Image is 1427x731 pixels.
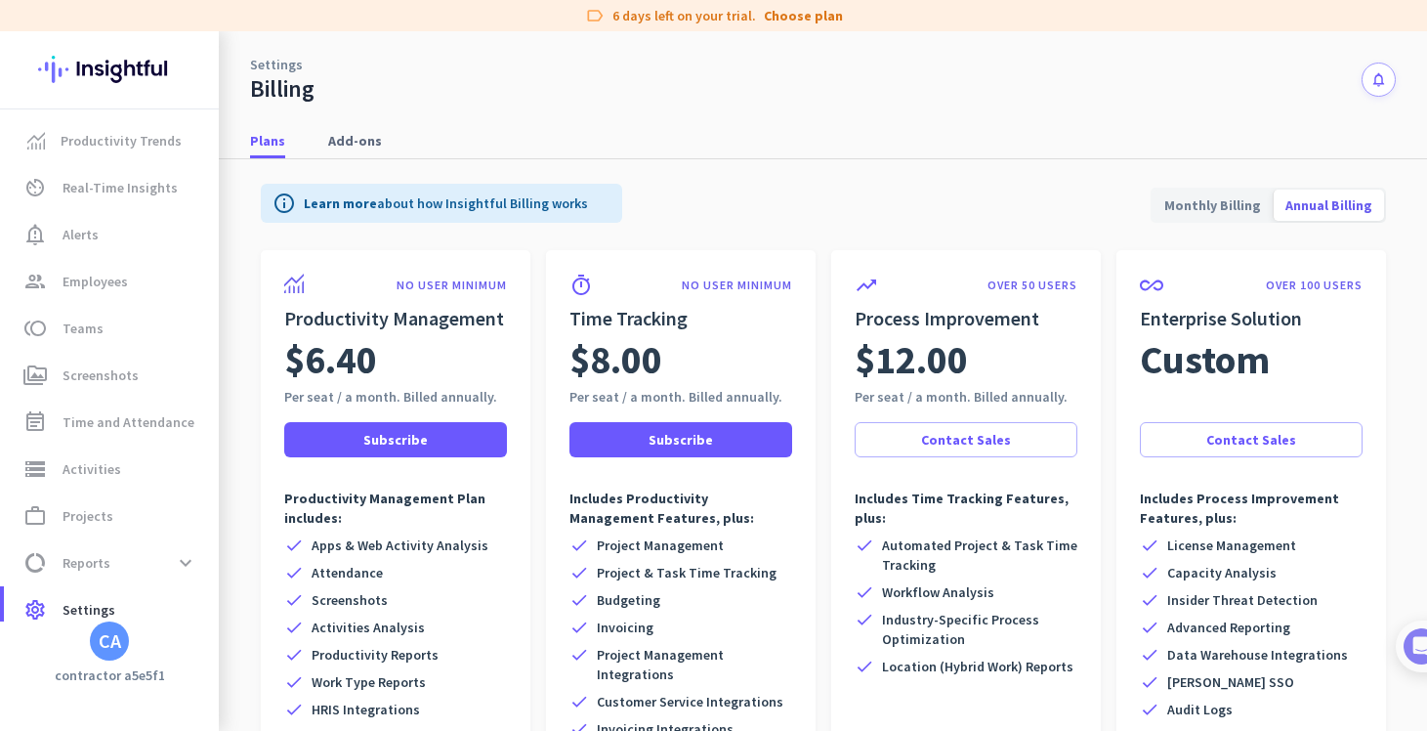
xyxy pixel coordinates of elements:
i: notifications [1370,71,1387,88]
i: check [284,590,304,610]
span: Project & Task Time Tracking [597,563,776,582]
a: av_timerReal-Time Insights [4,164,219,211]
a: data_usageReportsexpand_more [4,539,219,586]
span: Real-Time Insights [63,176,178,199]
i: check [284,536,304,555]
span: Productivity Trends [61,129,182,152]
i: toll [23,317,47,340]
i: data_usage [23,551,47,575]
span: Contact Sales [1206,430,1296,450]
button: Contact Sales [855,422,1077,457]
i: check [284,700,304,719]
i: notification_important [23,223,47,246]
span: HRIS Integrations [312,700,420,719]
span: Workflow Analysis [882,582,994,602]
span: Insider Threat Detection [1167,590,1318,610]
span: Attendance [312,563,383,582]
a: Learn more [304,194,377,212]
p: Includes Productivity Management Features, plus: [569,489,792,528]
div: Billing [250,74,315,104]
button: Contact Sales [1140,422,1363,457]
i: check [855,582,874,602]
span: Activities [63,457,121,481]
div: Per seat / a month. Billed annually. [569,387,792,407]
i: work_outline [23,504,47,528]
button: Subscribe [569,422,792,457]
span: Project Management Integrations [597,645,792,684]
i: timer [569,274,593,297]
a: storageActivities [4,446,219,493]
button: notifications [1362,63,1396,97]
a: groupEmployees [4,258,219,305]
i: av_timer [23,176,47,199]
span: Employees [63,270,128,293]
p: NO USER MINIMUM [682,278,792,293]
span: Customer Service Integrations [597,692,783,711]
i: group [23,270,47,293]
i: all_inclusive [1140,274,1163,297]
span: Reports [63,551,110,575]
span: Budgeting [597,590,660,610]
a: Settings [250,55,303,74]
div: Per seat / a month. Billed annually. [855,387,1077,407]
span: $8.00 [569,332,662,387]
i: check [569,618,589,637]
h2: Time Tracking [569,305,792,332]
span: Capacity Analysis [1167,563,1277,582]
i: check [855,610,874,629]
span: Annual Billing [1274,182,1384,229]
i: check [569,536,589,555]
p: NO USER MINIMUM [397,278,507,293]
span: Settings [63,598,115,622]
a: perm_mediaScreenshots [4,352,219,399]
i: check [1140,618,1159,637]
i: check [284,672,304,692]
span: Automated Project & Task Time Tracking [882,536,1077,575]
div: CA [99,631,121,651]
span: Alerts [63,223,99,246]
i: check [569,563,589,582]
span: Activities Analysis [312,618,425,637]
span: Advanced Reporting [1167,618,1290,637]
span: Apps & Web Activity Analysis [312,536,488,555]
p: Productivity Management Plan includes: [284,489,507,528]
span: Monthly Billing [1153,182,1273,229]
h2: Process Improvement [855,305,1077,332]
a: Choose plan [764,6,843,25]
span: Screenshots [63,364,139,387]
span: Custom [1140,332,1270,387]
a: event_noteTime and Attendance [4,399,219,446]
p: about how Insightful Billing works [304,193,588,213]
img: Insightful logo [38,31,181,107]
span: Time and Attendance [63,410,194,434]
p: OVER 50 USERS [987,278,1077,293]
span: Data Warehouse Integrations [1167,645,1348,665]
span: $12.00 [855,332,968,387]
img: menu-item [27,132,45,150]
p: OVER 100 USERS [1266,278,1363,293]
button: expand_more [168,545,203,580]
span: Plans [250,131,285,150]
p: Includes Process Improvement Features, plus: [1140,489,1363,528]
span: Work Type Reports [312,672,426,692]
span: Industry-Specific Process Optimization [882,610,1077,649]
i: check [569,692,589,711]
a: tollTeams [4,305,219,352]
i: check [284,563,304,582]
p: Includes Time Tracking Features, plus: [855,489,1077,528]
i: check [284,645,304,665]
span: Add-ons [328,131,382,150]
i: storage [23,457,47,481]
div: Per seat / a month. Billed annually. [284,387,507,407]
span: Invoicing [597,618,653,637]
span: Productivity Reports [312,645,439,665]
span: Subscribe [363,430,428,450]
i: info [273,192,296,215]
i: check [1140,590,1159,610]
span: Audit Logs [1167,700,1233,719]
i: check [855,536,874,555]
span: [PERSON_NAME] SSO [1167,672,1294,692]
i: check [1140,645,1159,665]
